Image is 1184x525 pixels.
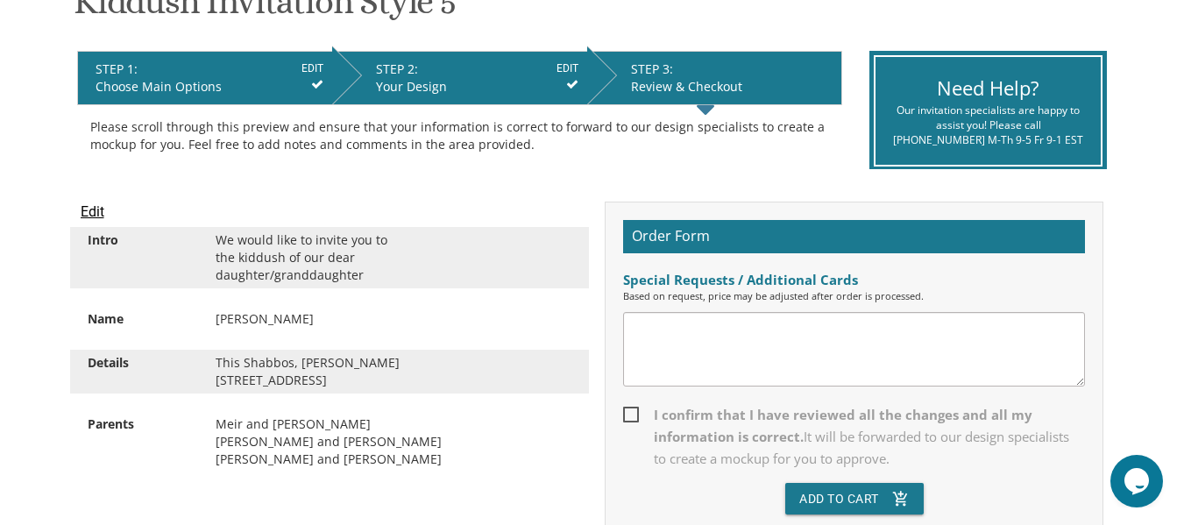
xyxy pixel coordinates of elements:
[785,483,924,514] button: Add To Cartadd_shopping_cart
[631,78,833,96] div: Review & Checkout
[623,289,1085,303] div: Based on request, price may be adjusted after order is processed.
[376,78,578,96] div: Your Design
[557,60,578,76] input: EDIT
[301,60,323,76] input: EDIT
[74,354,202,372] div: Details
[74,310,202,328] div: Name
[892,483,910,514] i: add_shopping_cart
[1110,455,1166,507] iframe: chat widget
[623,404,1085,470] span: I confirm that I have reviewed all the changes and all my information is correct.
[81,202,104,223] input: Edit
[90,118,829,153] div: Please scroll through this preview and ensure that your information is correct to forward to our ...
[202,231,585,284] div: We would like to invite you to the kiddush of our dear daughter/granddaughter
[376,60,578,78] div: STEP 2:
[202,354,585,389] div: This Shabbos, [PERSON_NAME] [STREET_ADDRESS]
[74,231,202,249] div: Intro
[623,220,1085,253] h2: Order Form
[654,428,1069,467] span: It will be forwarded to our design specialists to create a mockup for you to approve.
[96,78,323,96] div: Choose Main Options
[202,415,585,468] div: Meir and [PERSON_NAME] [PERSON_NAME] and [PERSON_NAME] [PERSON_NAME] and [PERSON_NAME]
[623,271,1085,289] div: Special Requests / Additional Cards
[631,60,833,78] div: STEP 3:
[889,103,1088,147] div: Our invitation specialists are happy to assist you! Please call [PHONE_NUMBER] M-Th 9-5 Fr 9-1 EST
[96,60,323,78] div: STEP 1:
[889,74,1088,102] div: Need Help?
[74,415,202,433] div: Parents
[202,310,585,328] div: [PERSON_NAME]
